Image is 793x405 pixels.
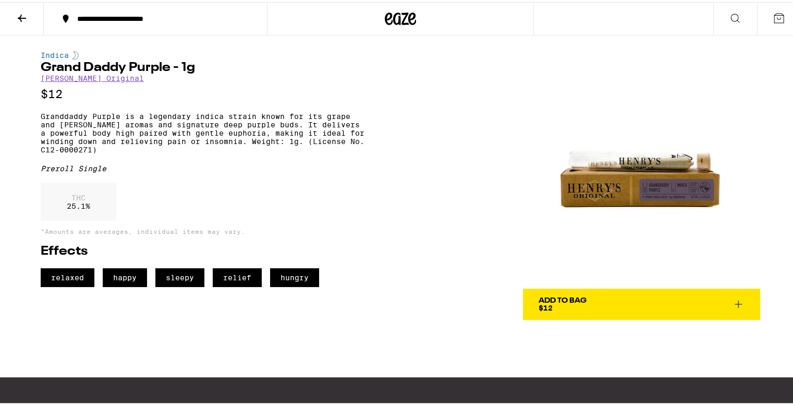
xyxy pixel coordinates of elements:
[41,162,364,171] div: Preroll Single
[41,243,364,256] h2: Effects
[539,302,553,310] span: $12
[41,86,364,99] p: $12
[41,59,364,72] h1: Grand Daddy Purple - 1g
[155,266,204,285] span: sleepy
[67,192,90,200] p: THC
[523,287,760,318] button: Add To Bag$12
[41,110,364,152] p: Granddaddy Purple is a legendary indica strain known for its grape and [PERSON_NAME] aromas and s...
[41,226,364,233] p: *Amounts are averages, individual items may vary.
[41,266,94,285] span: relaxed
[72,49,79,57] img: indicaColor.svg
[270,266,319,285] span: hungry
[41,49,364,57] div: Indica
[41,72,144,80] a: [PERSON_NAME] Original
[539,295,587,302] div: Add To Bag
[213,266,262,285] span: relief
[523,49,760,287] img: Henry's Original - Grand Daddy Purple - 1g
[41,181,116,219] div: 25.1 %
[6,7,75,16] span: Hi. Need any help?
[103,266,147,285] span: happy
